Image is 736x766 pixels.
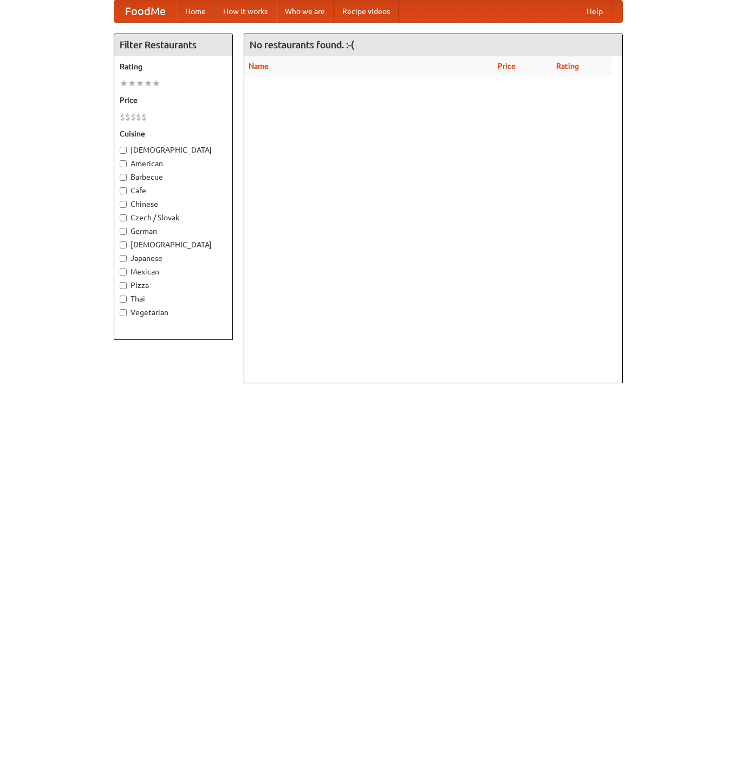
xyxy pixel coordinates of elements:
[578,1,611,22] a: Help
[114,34,232,56] h4: Filter Restaurants
[120,253,227,264] label: Japanese
[120,269,127,276] input: Mexican
[250,40,354,50] ng-pluralize: No restaurants found. :-(
[120,199,227,209] label: Chinese
[144,77,152,89] li: ★
[128,77,136,89] li: ★
[120,309,127,316] input: Vegetarian
[120,212,227,223] label: Czech / Slovak
[120,228,127,235] input: German
[152,77,160,89] li: ★
[214,1,276,22] a: How it works
[120,214,127,221] input: Czech / Slovak
[131,111,136,123] li: $
[498,62,516,70] a: Price
[125,111,131,123] li: $
[120,187,127,194] input: Cafe
[120,255,127,262] input: Japanese
[120,201,127,208] input: Chinese
[114,1,177,22] a: FoodMe
[334,1,399,22] a: Recipe videos
[120,160,127,167] input: American
[120,158,227,169] label: American
[120,266,227,277] label: Mexican
[120,172,227,182] label: Barbecue
[136,111,141,123] li: $
[177,1,214,22] a: Home
[276,1,334,22] a: Who we are
[120,77,128,89] li: ★
[120,226,227,237] label: German
[120,296,127,303] input: Thai
[120,128,227,139] h5: Cuisine
[120,241,127,248] input: [DEMOGRAPHIC_DATA]
[120,280,227,291] label: Pizza
[120,95,227,106] h5: Price
[120,174,127,181] input: Barbecue
[120,185,227,196] label: Cafe
[120,307,227,318] label: Vegetarian
[120,145,227,155] label: [DEMOGRAPHIC_DATA]
[136,77,144,89] li: ★
[120,111,125,123] li: $
[141,111,147,123] li: $
[120,293,227,304] label: Thai
[556,62,579,70] a: Rating
[120,239,227,250] label: [DEMOGRAPHIC_DATA]
[249,62,269,70] a: Name
[120,61,227,72] h5: Rating
[120,282,127,289] input: Pizza
[120,147,127,154] input: [DEMOGRAPHIC_DATA]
